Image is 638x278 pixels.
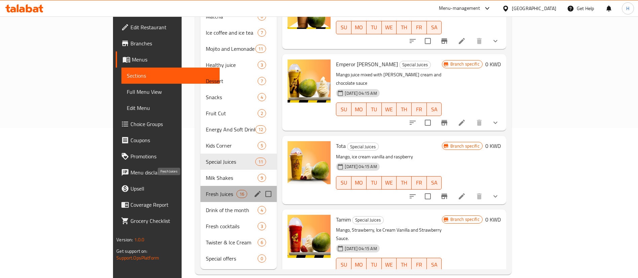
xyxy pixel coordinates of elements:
[206,61,258,69] div: Healthy juice
[342,90,379,96] span: [DATE] 04:15 AM
[626,5,629,12] span: H
[121,68,220,84] a: Sections
[351,258,367,271] button: MO
[342,163,379,170] span: [DATE] 04:15 AM
[206,206,258,214] div: Drink of the month
[116,213,220,229] a: Grocery Checklist
[121,84,220,100] a: Full Menu View
[429,260,439,270] span: SA
[116,19,220,35] a: Edit Restaurant
[369,260,379,270] span: TU
[258,110,266,117] span: 2
[127,72,214,80] span: Sections
[351,176,367,190] button: MO
[200,57,277,73] div: Healthy juice3
[200,154,277,170] div: Special Juices11
[206,174,258,182] span: Milk Shakes
[130,23,214,31] span: Edit Restaurant
[116,132,220,148] a: Coupons
[206,190,236,198] span: Fresh Juices
[412,258,427,271] button: FR
[258,174,266,182] div: items
[405,188,421,204] button: sort-choices
[354,23,364,32] span: MO
[458,119,466,127] a: Edit menu item
[130,152,214,160] span: Promotions
[116,235,133,244] span: Version:
[436,188,452,204] button: Branch-specific-item
[288,141,331,184] img: Tota
[367,21,382,34] button: TU
[206,158,255,166] span: Special Juices
[116,197,220,213] a: Coverage Report
[288,59,331,103] img: Emperor Juice
[258,77,266,85] div: items
[206,254,258,263] div: Special offers
[116,181,220,197] a: Upsell
[352,216,384,224] div: Special Juices
[130,217,214,225] span: Grocery Checklist
[127,88,214,96] span: Full Menu View
[336,71,442,87] p: Mango juice mixed with [PERSON_NAME] cream and chocolate sauce
[200,89,277,105] div: Snacks4
[258,142,266,150] div: items
[116,116,220,132] a: Choice Groups
[258,255,266,262] span: 0
[448,143,482,149] span: Branch specific
[206,29,258,37] span: Ice coffee and ice tea
[200,202,277,218] div: Drink of the month4
[429,105,439,114] span: SA
[351,103,367,116] button: MO
[354,105,364,114] span: MO
[255,45,266,53] div: items
[206,109,258,117] span: Fruit Cut
[352,216,383,224] span: Special Juices
[384,23,394,32] span: WE
[258,238,266,246] div: items
[354,178,364,188] span: MO
[130,185,214,193] span: Upsell
[439,4,480,12] div: Menu-management
[400,61,430,69] span: Special Juices
[397,21,412,34] button: TH
[382,258,397,271] button: WE
[347,143,379,151] div: Special Juices
[336,258,351,271] button: SU
[336,59,398,69] span: Emperor [PERSON_NAME]
[200,186,277,202] div: Fresh Juices16edit
[427,258,442,271] button: SA
[399,61,431,69] div: Special Juices
[206,222,258,230] div: Fresh cocktails
[369,178,379,188] span: TU
[130,201,214,209] span: Coverage Report
[130,120,214,128] span: Choice Groups
[134,235,145,244] span: 1.0.0
[397,258,412,271] button: TH
[256,126,266,133] span: 12
[429,23,439,32] span: SA
[200,137,277,154] div: Kids Corner5
[369,23,379,32] span: TU
[200,73,277,89] div: Dessert7
[491,192,499,200] svg: Show Choices
[206,77,258,85] span: Dessert
[367,258,382,271] button: TU
[421,116,435,130] span: Select to update
[414,178,424,188] span: FR
[339,105,349,114] span: SU
[237,191,247,197] span: 16
[471,115,487,131] button: delete
[397,176,412,190] button: TH
[258,78,266,84] span: 7
[253,189,263,199] button: edit
[336,176,351,190] button: SU
[121,100,220,116] a: Edit Menu
[258,239,266,246] span: 6
[206,125,255,133] span: Energy And Soft Drinks
[206,238,258,246] span: Twister & Ice Cream
[414,105,424,114] span: FR
[258,29,266,37] div: items
[200,41,277,57] div: Mojito and Lemonade11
